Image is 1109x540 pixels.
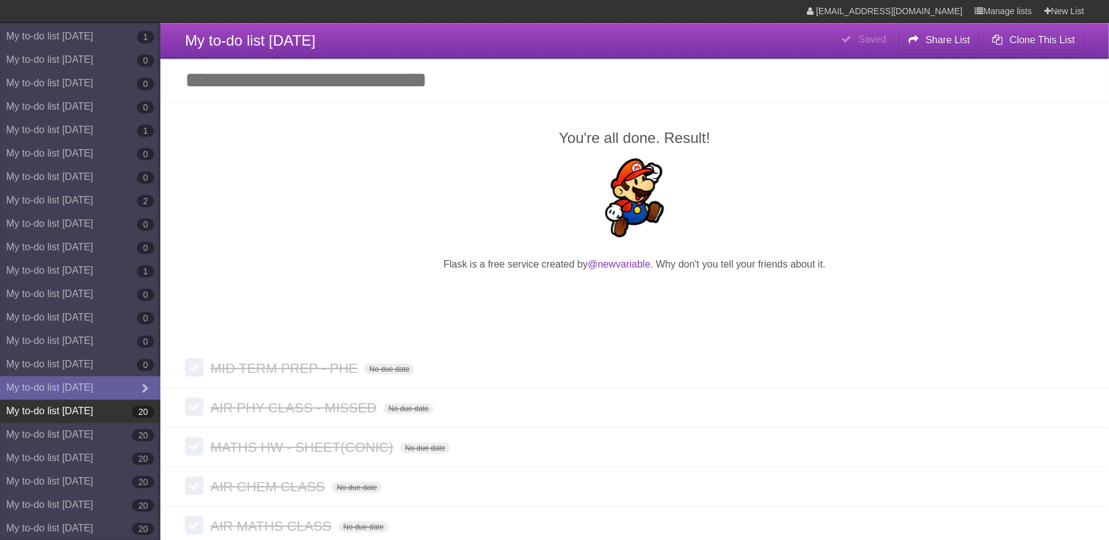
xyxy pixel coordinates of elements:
b: 0 [137,54,154,67]
p: Flask is a free service created by . Why don't you tell your friends about it. [185,257,1084,272]
b: 0 [137,312,154,324]
b: 0 [137,242,154,254]
b: 0 [137,335,154,348]
span: No due date [332,482,382,493]
a: @newvariable [588,259,651,269]
span: MATHS HW - SHEET(CONIC) [210,440,397,455]
b: 20 [132,523,154,535]
b: 0 [137,171,154,184]
b: 20 [132,476,154,488]
label: Done [185,398,204,416]
b: 0 [137,359,154,371]
b: Clone This List [1010,35,1075,45]
b: 0 [137,288,154,301]
span: AIR MATHS CLASS [210,518,334,534]
b: 20 [132,499,154,512]
span: AIR CHEM CLASS [210,479,328,494]
b: 2 [137,195,154,207]
b: 20 [132,406,154,418]
b: 0 [137,78,154,90]
b: 20 [132,452,154,465]
span: No due date [365,364,414,375]
b: 1 [137,31,154,43]
label: Done [185,477,204,495]
span: No due date [339,522,389,533]
span: MID TERM PREP - PHE [210,361,361,376]
label: Done [185,437,204,456]
button: Share List [899,29,980,51]
span: AIR PHY CLASS - MISSED [210,400,380,415]
img: Super Mario [595,158,674,237]
b: 0 [137,148,154,160]
b: 0 [137,218,154,231]
b: Share List [926,35,970,45]
button: Clone This List [983,29,1084,51]
b: 1 [137,265,154,277]
b: 1 [137,125,154,137]
span: No due date [400,443,450,454]
label: Done [185,358,204,377]
h2: You're all done. Result! [185,127,1084,149]
label: Done [185,516,204,534]
iframe: X Post Button [612,287,657,305]
span: My to-do list [DATE] [185,32,316,49]
b: 0 [137,101,154,113]
span: No due date [384,403,434,414]
b: 20 [132,429,154,441]
b: Saved [859,34,886,44]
